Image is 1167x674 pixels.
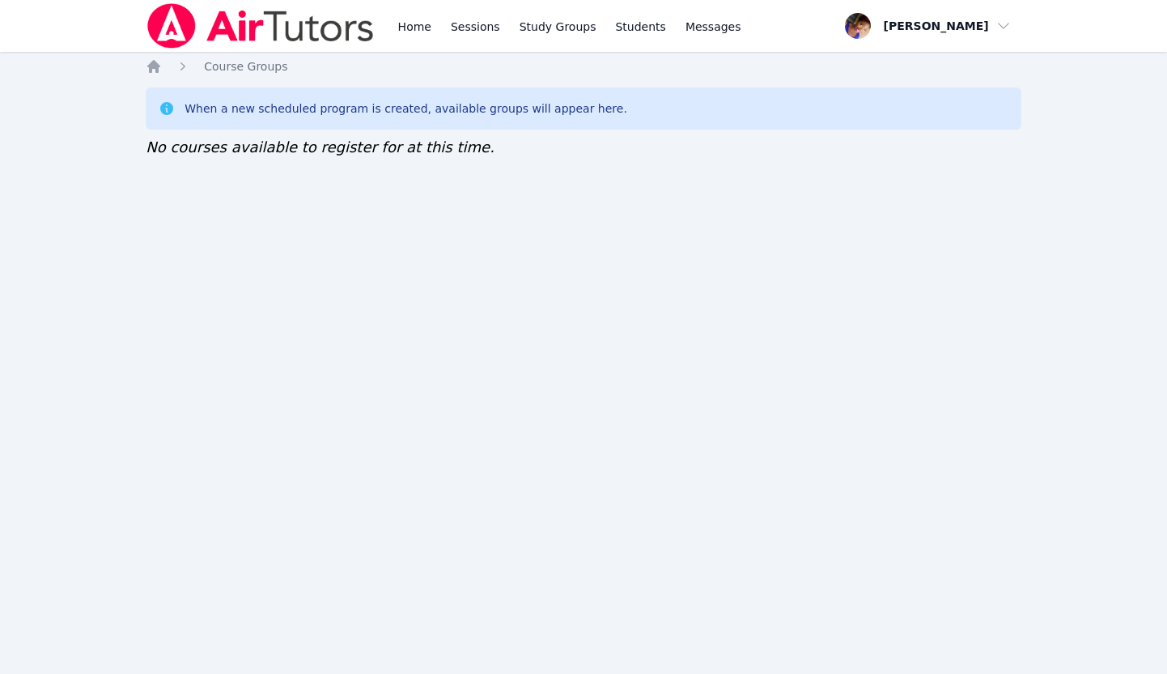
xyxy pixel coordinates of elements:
span: No courses available to register for at this time. [146,139,494,156]
div: When a new scheduled program is created, available groups will appear here. [185,100,627,117]
span: Messages [685,19,741,35]
nav: Breadcrumb [146,58,1021,75]
img: Air Tutors [146,3,375,49]
a: Course Groups [204,58,287,75]
span: Course Groups [204,60,287,73]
